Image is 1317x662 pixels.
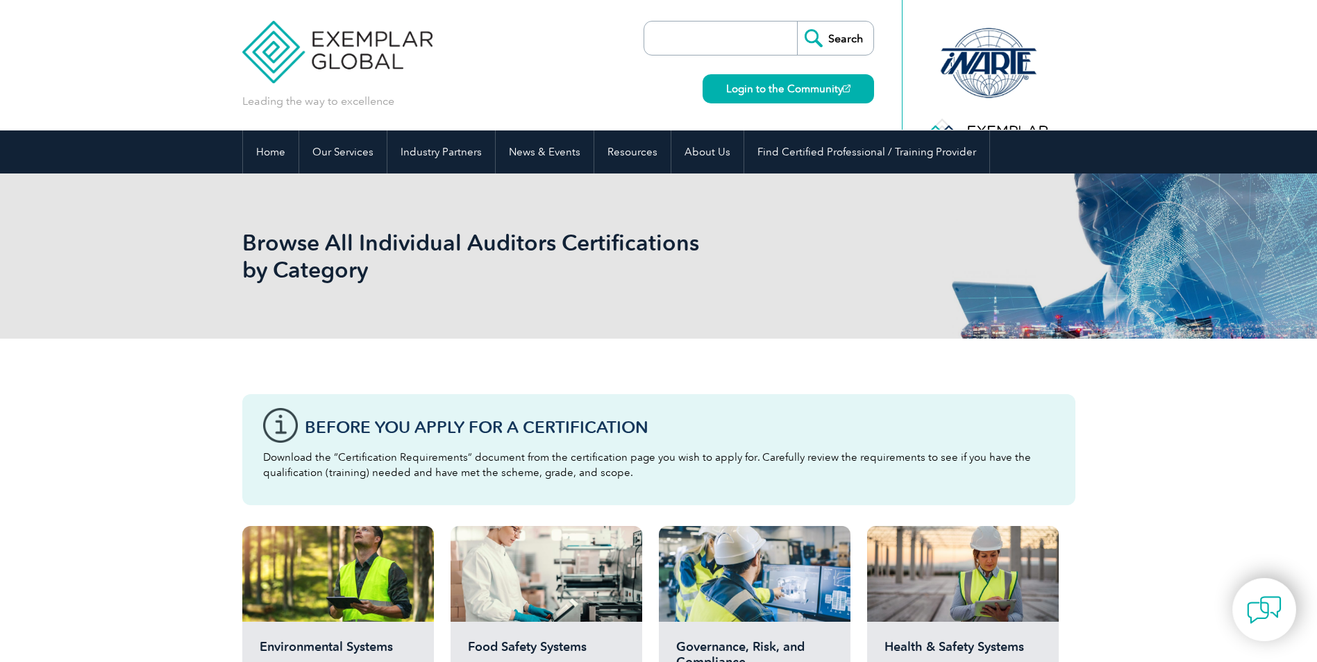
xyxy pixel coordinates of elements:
p: Download the “Certification Requirements” document from the certification page you wish to apply ... [263,450,1055,480]
h3: Before You Apply For a Certification [305,418,1055,436]
a: About Us [671,130,744,173]
a: Home [243,130,299,173]
h1: Browse All Individual Auditors Certifications by Category [242,229,775,283]
a: News & Events [496,130,594,173]
a: Resources [594,130,671,173]
img: contact-chat.png [1247,593,1282,627]
a: Industry Partners [387,130,495,173]
a: Login to the Community [703,74,874,103]
a: Find Certified Professional / Training Provider [744,130,989,173]
p: Leading the way to excellence [242,94,394,109]
input: Search [797,22,873,55]
img: open_square.png [843,85,850,92]
a: Our Services [299,130,387,173]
